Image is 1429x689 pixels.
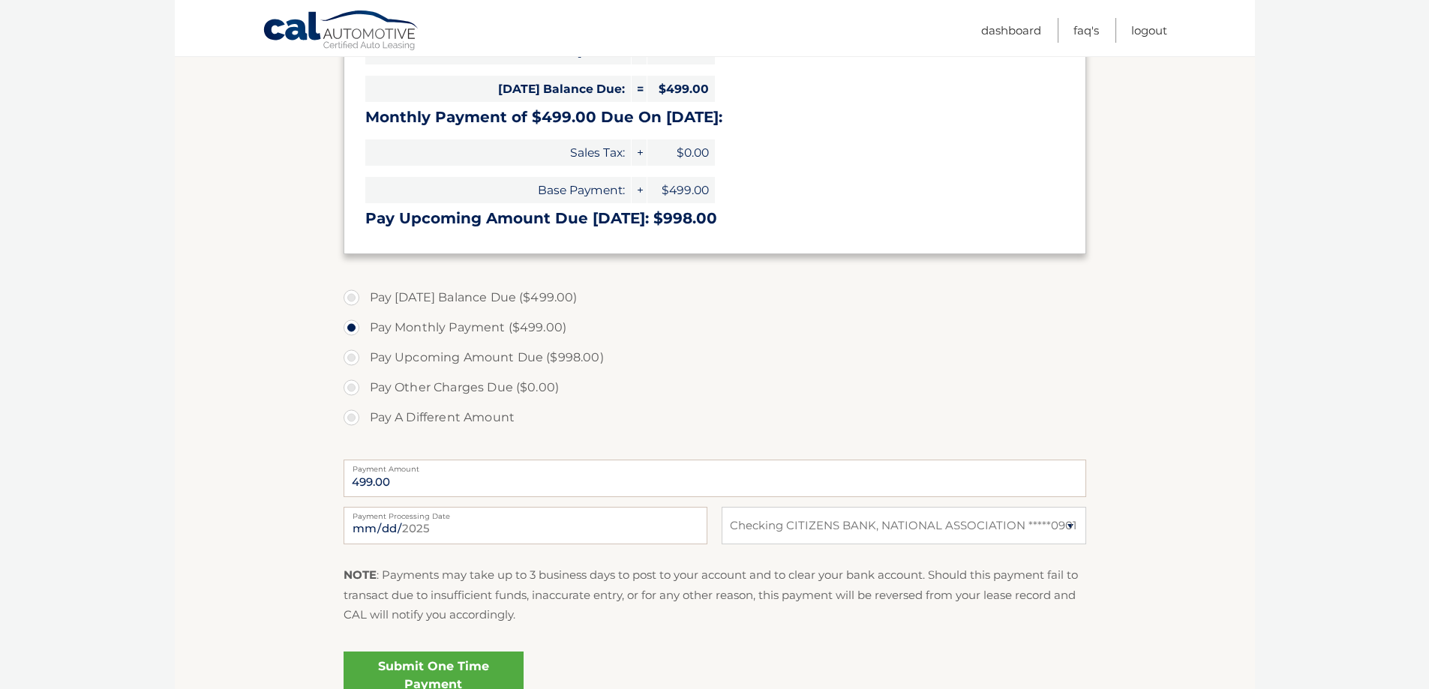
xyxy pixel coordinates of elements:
a: Logout [1131,18,1167,43]
span: $499.00 [647,177,715,203]
p: : Payments may take up to 3 business days to post to your account and to clear your bank account.... [344,565,1086,625]
input: Payment Date [344,507,707,544]
label: Pay [DATE] Balance Due ($499.00) [344,283,1086,313]
a: Dashboard [981,18,1041,43]
label: Pay Monthly Payment ($499.00) [344,313,1086,343]
label: Pay Upcoming Amount Due ($998.00) [344,343,1086,373]
a: Cal Automotive [263,10,420,53]
span: Sales Tax: [365,139,631,166]
h3: Pay Upcoming Amount Due [DATE]: $998.00 [365,209,1064,228]
strong: NOTE [344,568,377,582]
span: [DATE] Balance Due: [365,76,631,102]
a: FAQ's [1073,18,1099,43]
label: Payment Processing Date [344,507,707,519]
h3: Monthly Payment of $499.00 Due On [DATE]: [365,108,1064,127]
span: $499.00 [647,76,715,102]
span: + [632,177,647,203]
span: Base Payment: [365,177,631,203]
span: = [632,76,647,102]
span: $0.00 [647,139,715,166]
label: Payment Amount [344,460,1086,472]
span: + [632,139,647,166]
input: Payment Amount [344,460,1086,497]
label: Pay Other Charges Due ($0.00) [344,373,1086,403]
label: Pay A Different Amount [344,403,1086,433]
